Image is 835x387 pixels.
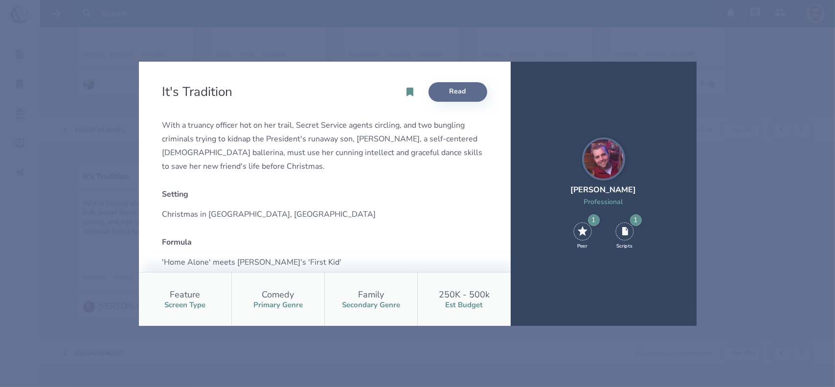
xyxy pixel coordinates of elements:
[429,82,487,102] a: Read
[616,243,632,250] div: Scripts
[439,289,490,300] div: 250K - 500k
[571,184,636,195] div: [PERSON_NAME]
[162,207,487,221] div: Christmas in [GEOGRAPHIC_DATA], [GEOGRAPHIC_DATA]
[253,300,303,310] div: Primary Genre
[630,214,642,226] div: 1
[588,214,600,226] div: 1
[342,300,400,310] div: Secondary Genre
[573,222,592,250] div: 1 Recommend
[582,137,625,181] img: user_1718118867-crop.jpg
[162,255,487,269] div: 'Home Alone' meets [PERSON_NAME]'s 'First Kid'
[162,237,487,248] div: Formula
[170,289,200,300] div: Feature
[164,300,205,310] div: Screen Type
[162,189,487,200] div: Setting
[571,137,636,218] a: [PERSON_NAME]Professional
[571,197,636,206] div: Professional
[162,83,237,100] h2: It's Tradition
[577,243,587,250] div: Peer
[162,118,487,173] div: With a truancy officer hot on her trail, Secret Service agents circling, and two bungling crimina...
[358,289,384,300] div: Family
[615,222,634,250] div: 1 Script
[262,289,294,300] div: Comedy
[445,300,483,310] div: Est Budget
